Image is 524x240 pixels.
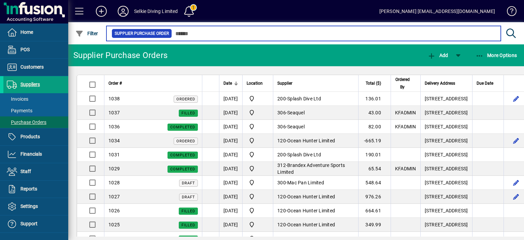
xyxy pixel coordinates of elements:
[3,163,68,180] a: Staff
[277,163,345,175] span: Brandex Adventure Sports Limited
[219,162,242,176] td: [DATE]
[247,165,269,173] span: Shop
[287,222,335,227] span: Ocean Hunter Limited
[20,203,38,209] span: Settings
[3,41,68,58] a: POS
[108,110,120,115] span: 1037
[358,176,391,190] td: 548.64
[247,109,269,117] span: Shop
[182,181,195,185] span: Draft
[247,123,269,131] span: Shop
[273,120,358,134] td: -
[420,120,472,134] td: [STREET_ADDRESS]
[108,180,120,185] span: 1028
[247,221,269,229] span: Shop
[273,218,358,232] td: -
[420,176,472,190] td: [STREET_ADDRESS]
[287,194,335,199] span: Ocean Hunter Limited
[108,80,122,87] span: Order #
[277,152,286,157] span: 200
[358,134,391,148] td: -665.19
[223,80,232,87] span: Date
[108,166,120,171] span: 1029
[287,138,335,143] span: Ocean Hunter Limited
[170,167,195,171] span: Completed
[181,223,195,227] span: Filled
[108,80,198,87] div: Order #
[108,194,120,199] span: 1027
[108,208,120,213] span: 1026
[134,6,178,17] div: Selkie Diving Limited
[273,148,358,162] td: -
[20,169,31,174] span: Staff
[108,138,120,143] span: 1034
[420,218,472,232] td: [STREET_ADDRESS]
[20,186,37,192] span: Reports
[20,221,38,226] span: Support
[247,95,269,103] span: Shop
[502,1,515,24] a: Knowledge Base
[3,116,68,128] a: Purchase Orders
[511,93,522,104] button: Edit
[358,148,391,162] td: 190.01
[3,128,68,145] a: Products
[277,180,286,185] span: 300
[219,148,242,162] td: [DATE]
[273,176,358,190] td: -
[277,80,292,87] span: Supplier
[219,218,242,232] td: [DATE]
[3,146,68,163] a: Financials
[511,177,522,188] button: Edit
[511,191,522,202] button: Edit
[181,111,195,115] span: Filled
[247,137,269,145] span: Shop
[3,24,68,41] a: Home
[287,110,305,115] span: Seaquel
[277,194,286,199] span: 120
[420,190,472,204] td: [STREET_ADDRESS]
[176,97,195,101] span: Ordered
[287,124,305,129] span: Seaquel
[3,93,68,105] a: Invoices
[358,218,391,232] td: 349.99
[358,120,391,134] td: 82.00
[219,106,242,120] td: [DATE]
[420,162,472,176] td: [STREET_ADDRESS]
[277,208,286,213] span: 120
[20,151,42,157] span: Financials
[420,148,472,162] td: [STREET_ADDRESS]
[170,153,195,157] span: Completed
[247,207,269,215] span: Shop
[20,134,40,139] span: Products
[277,163,286,168] span: 312
[7,96,28,102] span: Invoices
[219,190,242,204] td: [DATE]
[3,215,68,232] a: Support
[366,80,381,87] span: Total ($)
[247,151,269,159] span: Shop
[287,96,321,101] span: Splash Dive Ltd
[277,96,286,101] span: 200
[395,76,416,91] div: Ordered By
[219,134,242,148] td: [DATE]
[176,139,195,143] span: Ordered
[426,49,450,61] button: Add
[277,124,286,129] span: 306
[7,119,46,125] span: Purchase Orders
[420,106,472,120] td: [STREET_ADDRESS]
[395,110,416,115] span: KFADMIN
[287,152,321,157] span: Splash Dive Ltd
[358,92,391,106] td: 136.01
[277,80,354,87] div: Supplier
[379,6,495,17] div: [PERSON_NAME] [EMAIL_ADDRESS][DOMAIN_NAME]
[395,76,410,91] span: Ordered By
[182,195,195,199] span: Draft
[75,31,98,36] span: Filter
[181,209,195,213] span: Filled
[358,190,391,204] td: 976.26
[420,92,472,106] td: [STREET_ADDRESS]
[115,30,169,37] span: Supplier Purchase Order
[273,204,358,218] td: -
[247,179,269,187] span: Shop
[476,53,517,58] span: More Options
